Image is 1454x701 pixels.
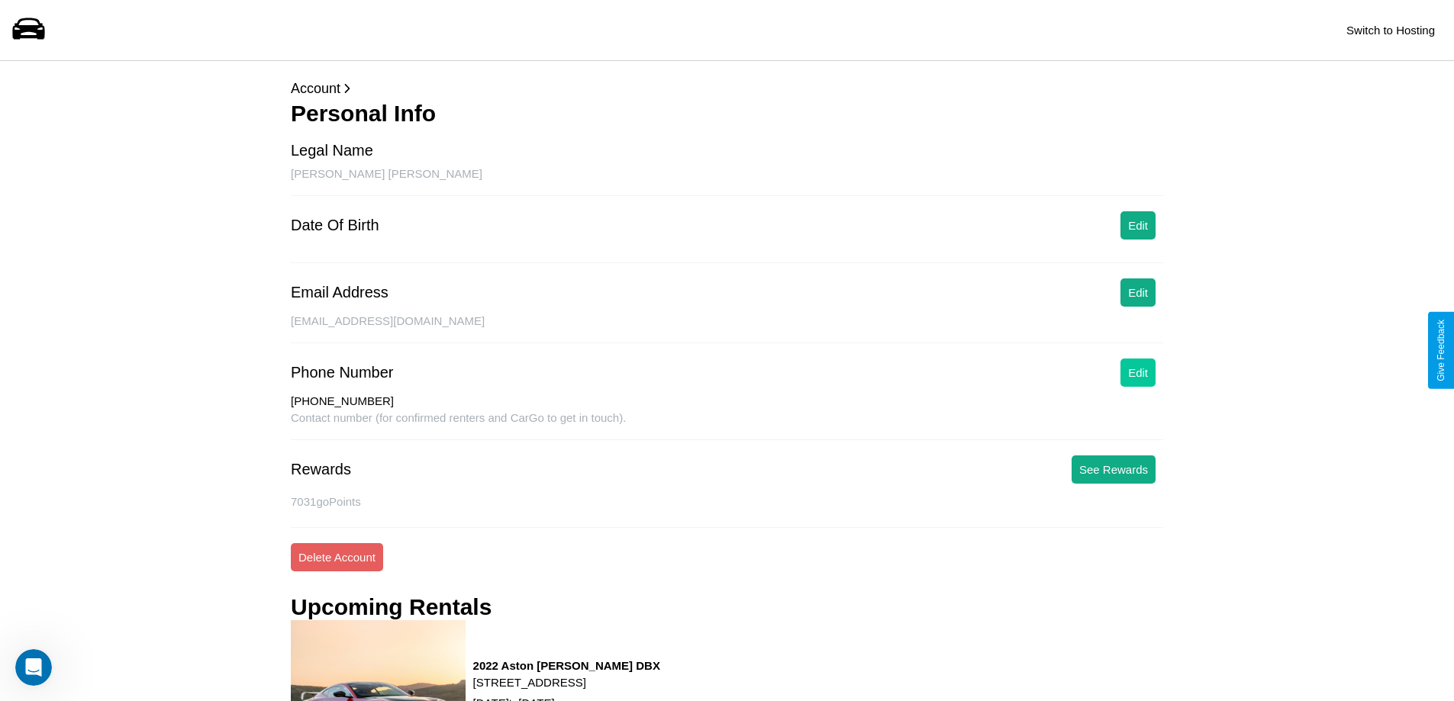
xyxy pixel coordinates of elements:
[1339,16,1443,44] button: Switch to Hosting
[1120,359,1156,387] button: Edit
[291,594,492,620] h3: Upcoming Rentals
[291,217,379,234] div: Date Of Birth
[473,659,660,672] h3: 2022 Aston [PERSON_NAME] DBX
[291,167,1163,196] div: [PERSON_NAME] [PERSON_NAME]
[291,76,1163,101] p: Account
[291,461,351,478] div: Rewards
[291,491,1163,512] p: 7031 goPoints
[291,543,383,571] button: Delete Account
[473,672,660,693] p: [STREET_ADDRESS]
[291,142,373,159] div: Legal Name
[291,284,388,301] div: Email Address
[1120,211,1156,240] button: Edit
[1436,320,1446,381] div: Give Feedback
[291,314,1163,343] div: [EMAIL_ADDRESS][DOMAIN_NAME]
[1120,278,1156,307] button: Edit
[291,101,1163,127] h3: Personal Info
[291,364,394,381] div: Phone Number
[15,649,52,686] iframe: Intercom live chat
[291,411,1163,440] div: Contact number (for confirmed renters and CarGo to get in touch).
[291,394,1163,411] div: [PHONE_NUMBER]
[1072,455,1156,484] button: See Rewards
